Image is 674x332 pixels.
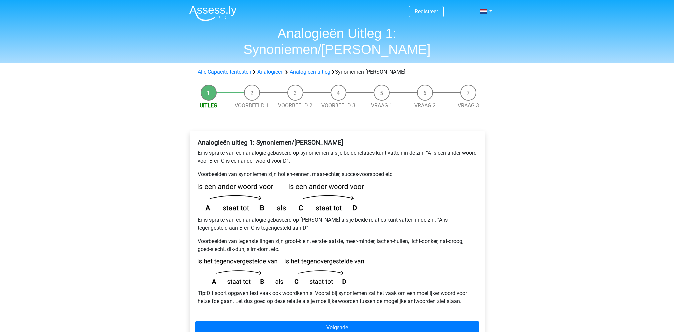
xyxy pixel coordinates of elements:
img: analogies_pattern1_2.png [198,259,364,284]
h1: Analogieën Uitleg 1: Synoniemen/[PERSON_NAME] [184,25,490,57]
a: Voorbeeld 2 [278,102,312,109]
p: Voorbeelden van tegenstellingen zijn groot-klein, eerste-laatste, meer-minder, lachen-huilen, lic... [198,237,477,253]
b: Tip: [198,290,207,296]
img: Assessly [189,5,237,21]
a: Vraag 1 [371,102,392,109]
a: Analogieen uitleg [290,69,330,75]
a: Vraag 3 [458,102,479,109]
a: Uitleg [200,102,217,109]
a: Voorbeeld 1 [235,102,269,109]
p: Er is sprake van een analogie gebaseerd op [PERSON_NAME] als je beide relaties kunt vatten in de ... [198,216,477,232]
a: Analogieen [257,69,284,75]
p: Er is sprake van een analogie gebaseerd op synoniemen als je beide relaties kunt vatten in de zin... [198,149,477,165]
div: Synoniemen [PERSON_NAME] [195,68,479,76]
b: Analogieën uitleg 1: Synoniemen/[PERSON_NAME] [198,139,343,146]
a: Registreer [415,8,438,15]
img: analogies_pattern1.png [198,184,364,211]
a: Voorbeeld 3 [321,102,355,109]
a: Alle Capaciteitentesten [198,69,251,75]
a: Vraag 2 [414,102,436,109]
p: Dit soort opgaven test vaak ook woordkennis. Vooral bij synoniemen zal het vaak om een moeilijker... [198,289,477,305]
p: Voorbeelden van synoniemen zijn hollen-rennen, maar-echter, succes-voorspoed etc. [198,170,477,178]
